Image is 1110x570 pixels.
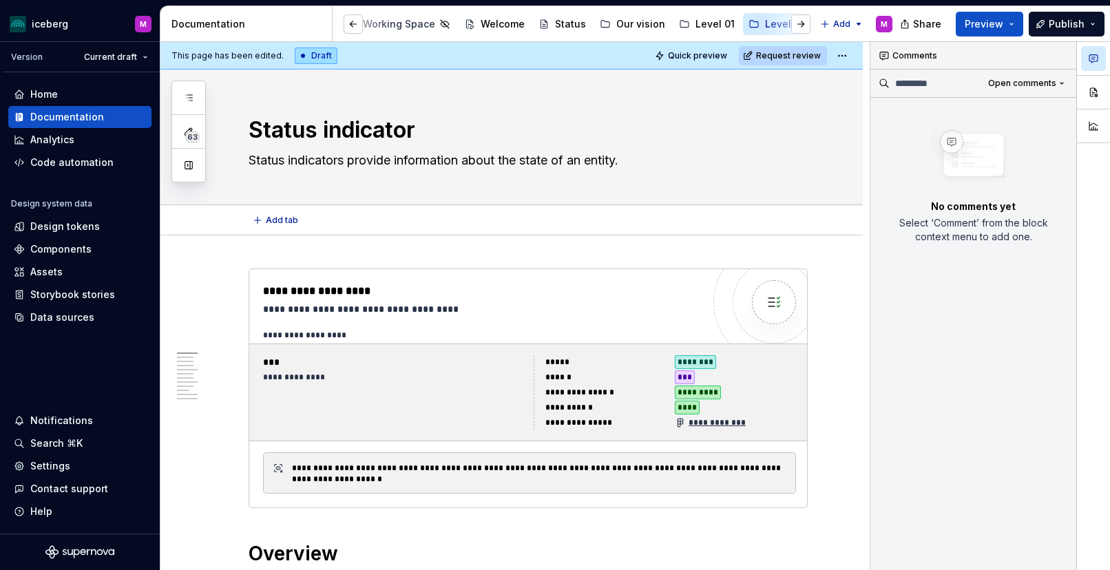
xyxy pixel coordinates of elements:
[30,242,92,256] div: Components
[30,220,100,233] div: Design tokens
[10,16,26,32] img: 418c6d47-6da6-4103-8b13-b5999f8989a1.png
[816,14,868,34] button: Add
[11,52,43,63] div: Version
[833,19,850,30] span: Add
[651,46,733,65] button: Quick preview
[616,17,665,31] div: Our vision
[30,505,52,518] div: Help
[30,459,70,473] div: Settings
[30,310,94,324] div: Data sources
[870,42,1076,70] div: Comments
[8,238,151,260] a: Components
[249,211,304,230] button: Add tab
[30,87,58,101] div: Home
[8,455,151,477] a: Settings
[887,216,1060,244] p: Select ‘Comment’ from the block context menu to add one.
[533,13,591,35] a: Status
[8,106,151,128] a: Documentation
[140,19,147,30] div: M
[30,156,114,169] div: Code automation
[931,200,1016,213] p: No comments yet
[171,17,326,31] div: Documentation
[8,432,151,454] button: Search ⌘K
[185,131,200,142] span: 63
[84,52,137,63] span: Current draft
[673,13,740,35] a: Level 01
[8,410,151,432] button: Notifications
[45,545,114,559] svg: Supernova Logo
[8,215,151,237] a: Design tokens
[341,13,456,35] a: Working Space
[8,500,151,522] button: Help
[743,13,812,35] a: Level 02
[171,50,284,61] span: This page has been edited.
[1049,17,1085,31] span: Publish
[8,151,151,173] a: Code automation
[341,10,813,38] div: Page tree
[11,198,92,209] div: Design system data
[30,265,63,279] div: Assets
[295,47,337,64] div: Draft
[3,9,157,39] button: icebergM
[78,47,154,67] button: Current draft
[246,114,805,147] textarea: Status indicator
[555,17,586,31] div: Status
[913,17,941,31] span: Share
[695,17,735,31] div: Level 01
[246,149,805,171] textarea: Status indicators provide information about the state of an entity.
[956,12,1023,36] button: Preview
[1029,12,1104,36] button: Publish
[249,541,808,566] h1: Overview
[30,482,108,496] div: Contact support
[965,17,1003,31] span: Preview
[739,46,827,65] button: Request review
[893,12,950,36] button: Share
[30,414,93,427] div: Notifications
[8,306,151,328] a: Data sources
[988,78,1056,89] span: Open comments
[30,288,115,302] div: Storybook stories
[8,478,151,500] button: Contact support
[32,17,68,31] div: iceberg
[30,110,104,124] div: Documentation
[459,13,530,35] a: Welcome
[266,215,298,226] span: Add tab
[8,83,151,105] a: Home
[881,19,888,30] div: M
[8,261,151,283] a: Assets
[30,436,83,450] div: Search ⌘K
[594,13,671,35] a: Our vision
[668,50,727,61] span: Quick preview
[8,284,151,306] a: Storybook stories
[481,17,525,31] div: Welcome
[30,133,74,147] div: Analytics
[363,17,435,31] div: Working Space
[8,129,151,151] a: Analytics
[982,74,1071,93] button: Open comments
[756,50,821,61] span: Request review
